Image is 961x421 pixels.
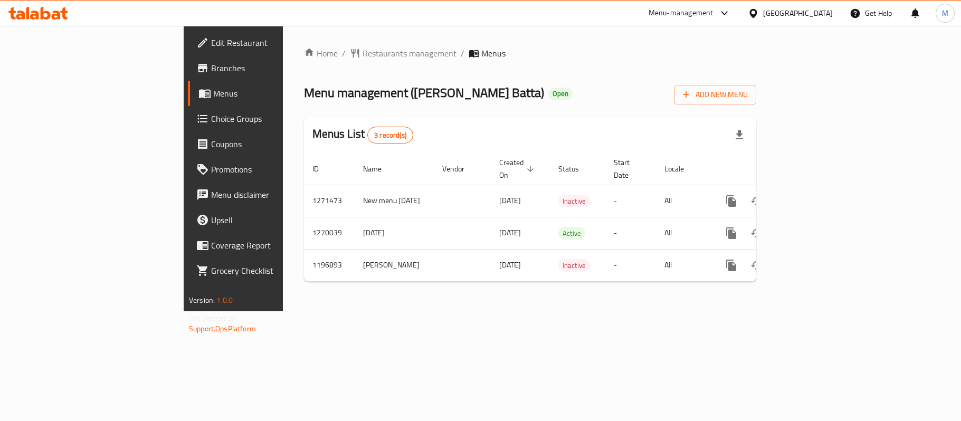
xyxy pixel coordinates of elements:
[605,185,656,217] td: -
[719,253,744,278] button: more
[649,7,713,20] div: Menu-management
[350,47,456,60] a: Restaurants management
[211,264,336,277] span: Grocery Checklist
[211,62,336,74] span: Branches
[312,126,413,143] h2: Menus List
[605,249,656,281] td: -
[304,153,829,282] table: enhanced table
[499,226,521,240] span: [DATE]
[719,221,744,246] button: more
[499,156,537,181] span: Created On
[763,7,833,19] div: [GEOGRAPHIC_DATA]
[558,162,593,175] span: Status
[614,156,643,181] span: Start Date
[558,195,590,207] span: Inactive
[304,47,756,60] nav: breadcrumb
[188,233,344,258] a: Coverage Report
[188,106,344,131] a: Choice Groups
[664,162,698,175] span: Locale
[188,55,344,81] a: Branches
[363,162,395,175] span: Name
[461,47,464,60] li: /
[188,131,344,157] a: Coupons
[188,30,344,55] a: Edit Restaurant
[188,258,344,283] a: Grocery Checklist
[355,249,434,281] td: [PERSON_NAME]
[710,153,829,185] th: Actions
[548,88,573,100] div: Open
[211,163,336,176] span: Promotions
[211,188,336,201] span: Menu disclaimer
[558,260,590,272] span: Inactive
[674,85,756,104] button: Add New Menu
[727,122,752,148] div: Export file
[744,188,769,214] button: Change Status
[189,322,256,336] a: Support.OpsPlatform
[355,185,434,217] td: New menu [DATE]
[744,221,769,246] button: Change Status
[211,138,336,150] span: Coupons
[656,249,710,281] td: All
[656,217,710,249] td: All
[216,293,233,307] span: 1.0.0
[942,7,948,19] span: M
[368,130,413,140] span: 3 record(s)
[558,227,585,240] span: Active
[355,217,434,249] td: [DATE]
[211,36,336,49] span: Edit Restaurant
[548,89,573,98] span: Open
[188,182,344,207] a: Menu disclaimer
[211,112,336,125] span: Choice Groups
[211,239,336,252] span: Coverage Report
[442,162,478,175] span: Vendor
[211,214,336,226] span: Upsell
[499,194,521,207] span: [DATE]
[188,157,344,182] a: Promotions
[312,162,332,175] span: ID
[744,253,769,278] button: Change Status
[188,207,344,233] a: Upsell
[189,293,215,307] span: Version:
[683,88,748,101] span: Add New Menu
[188,81,344,106] a: Menus
[499,258,521,272] span: [DATE]
[189,311,237,325] span: Get support on:
[363,47,456,60] span: Restaurants management
[304,81,544,104] span: Menu management ( [PERSON_NAME] Batta )
[719,188,744,214] button: more
[481,47,506,60] span: Menus
[656,185,710,217] td: All
[605,217,656,249] td: -
[367,127,413,143] div: Total records count
[213,87,336,100] span: Menus
[558,259,590,272] div: Inactive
